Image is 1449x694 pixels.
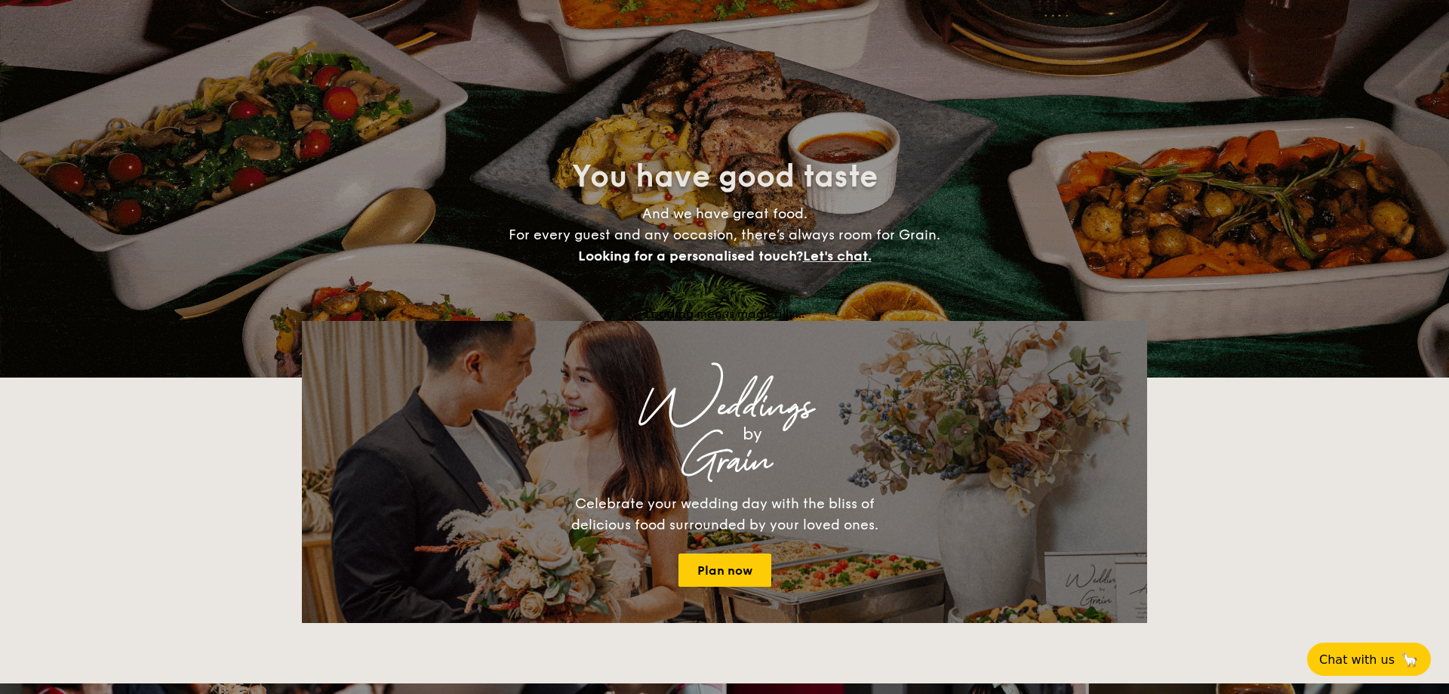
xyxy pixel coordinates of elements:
[1319,652,1395,667] span: Chat with us
[435,393,1014,421] div: Weddings
[1401,651,1419,668] span: 🦙
[678,554,771,587] a: Plan now
[491,421,1014,448] div: by
[435,448,1014,475] div: Grain
[302,307,1147,321] div: Loading menus magically...
[803,248,872,264] span: Let's chat.
[555,493,894,535] div: Celebrate your wedding day with the bliss of delicious food surrounded by your loved ones.
[1307,643,1431,676] button: Chat with us🦙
